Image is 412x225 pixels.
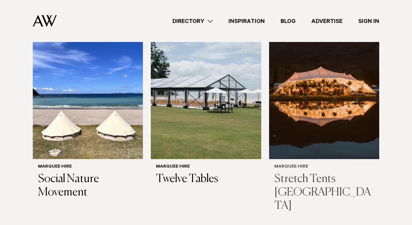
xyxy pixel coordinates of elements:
[274,173,374,213] h3: Stretch Tents [GEOGRAPHIC_DATA]
[156,173,256,186] h3: Twelve Tables
[274,164,374,170] h6: Marquee Hire
[165,17,221,26] a: Directory
[151,11,261,191] a: Auckland Weddings Marquee Hire | Twelve Tables Marquee Hire Twelve Tables
[33,11,143,205] a: Auckland Weddings Marquee Hire | Social Nature Movement Marquee Hire Social Nature Movement
[269,11,379,218] a: Auckland Weddings Marquee Hire | Stretch Tents Auckland Marquee Hire Stretch Tents [GEOGRAPHIC_DATA]
[156,164,256,170] h6: Marquee Hire
[350,17,387,26] a: Sign In
[269,11,379,159] img: Auckland Weddings Marquee Hire | Stretch Tents Auckland
[33,15,57,27] img: Auckland Weddings Logo
[38,164,138,170] h6: Marquee Hire
[221,17,273,26] a: Inspiration
[304,17,350,26] a: Advertise
[38,173,138,199] h3: Social Nature Movement
[151,11,261,159] img: Auckland Weddings Marquee Hire | Twelve Tables
[33,11,143,159] img: Auckland Weddings Marquee Hire | Social Nature Movement
[273,17,304,26] a: Blog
